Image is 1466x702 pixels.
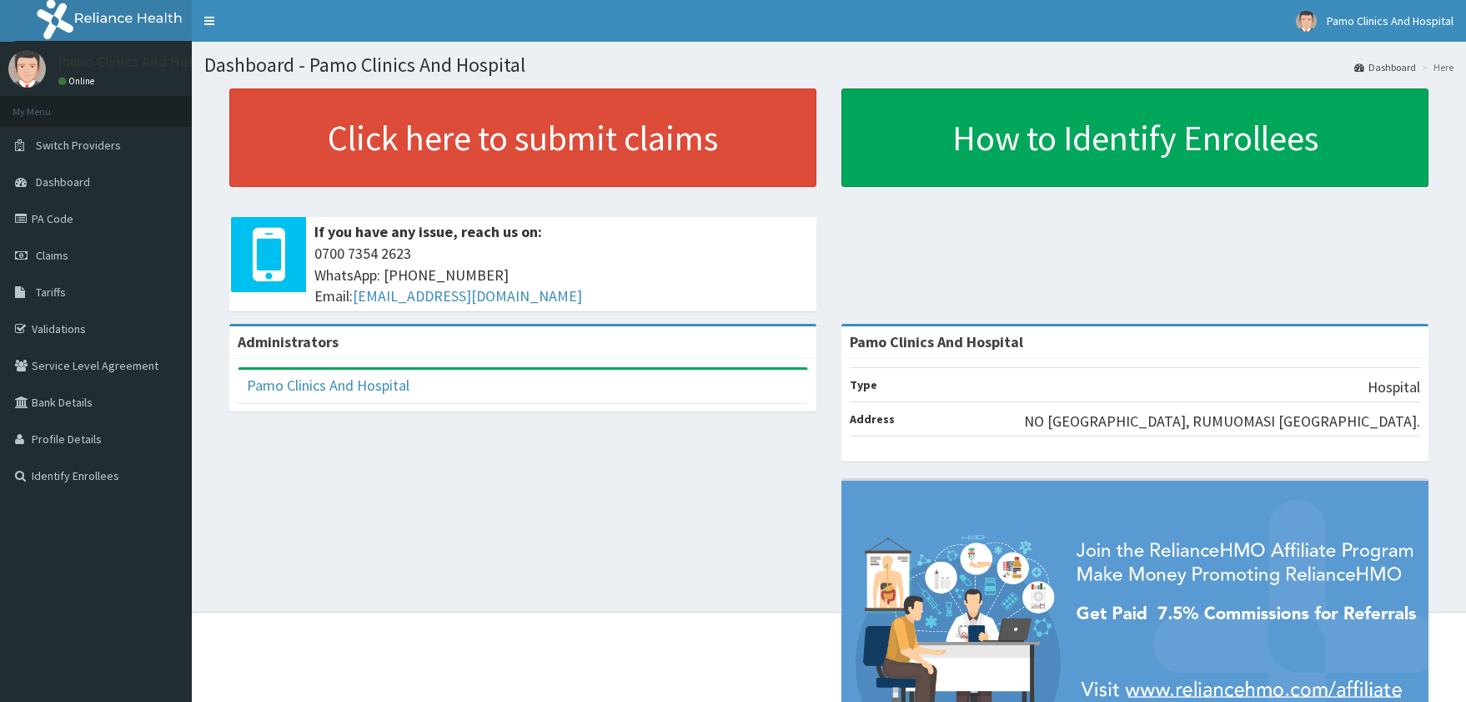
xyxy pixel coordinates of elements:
span: Pamo Clinics And Hospital [1327,13,1453,28]
img: User Image [8,50,46,88]
a: Click here to submit claims [229,88,816,187]
span: Dashboard [36,174,90,189]
span: Switch Providers [36,138,121,153]
p: NO [GEOGRAPHIC_DATA], RUMUOMASI [GEOGRAPHIC_DATA]. [1024,411,1420,432]
b: Type [850,377,877,392]
img: User Image [1296,11,1317,32]
a: [EMAIL_ADDRESS][DOMAIN_NAME] [353,286,582,306]
a: Pamo Clinics And Hospital [247,376,409,395]
a: How to Identify Enrollees [841,88,1428,187]
strong: Pamo Clinics And Hospital [850,332,1023,351]
p: Hospital [1368,376,1420,398]
b: Address [850,412,895,427]
a: Online [58,75,98,87]
span: Claims [36,248,68,263]
span: 0700 7354 2623 WhatsApp: [PHONE_NUMBER] Email: [314,243,808,307]
b: Administrators [238,332,339,351]
span: Tariffs [36,285,66,300]
h1: Dashboard - Pamo Clinics And Hospital [204,54,1453,76]
b: If you have any issue, reach us on: [314,222,542,241]
li: Here [1418,60,1453,74]
a: Dashboard [1354,60,1416,74]
p: Pamo Clinics And Hospital [58,54,225,69]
